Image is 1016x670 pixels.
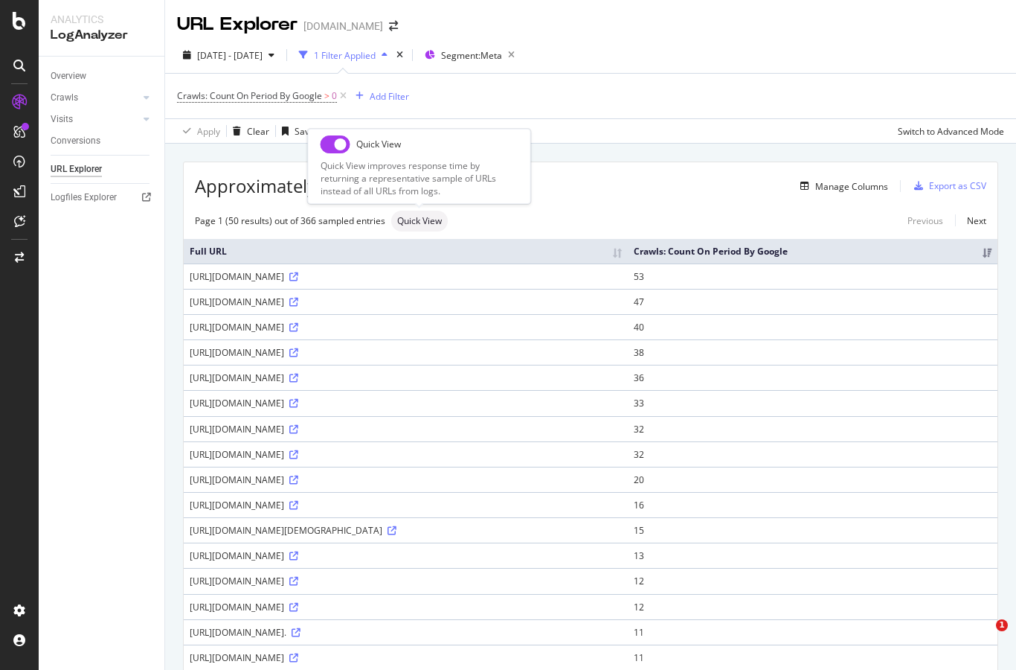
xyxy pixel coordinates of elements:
[51,68,154,84] a: Overview
[190,448,622,461] div: [URL][DOMAIN_NAME]
[898,125,1004,138] div: Switch to Advanced Mode
[391,211,448,232] div: neutral label
[51,68,86,84] div: Overview
[51,12,152,27] div: Analytics
[247,125,269,138] div: Clear
[276,119,315,143] button: Save
[190,423,622,435] div: [URL][DOMAIN_NAME]
[190,321,622,334] div: [URL][DOMAIN_NAME]
[955,210,986,232] a: Next
[393,48,406,63] div: times
[190,499,622,511] div: [URL][DOMAIN_NAME]
[190,651,622,664] div: [URL][DOMAIN_NAME]
[190,397,622,409] div: [URL][DOMAIN_NAME]
[51,190,117,205] div: Logfiles Explorer
[190,473,622,486] div: [URL][DOMAIN_NAME]
[51,112,139,127] a: Visits
[628,543,997,568] td: 13
[628,390,997,415] td: 33
[190,270,622,283] div: [URL][DOMAIN_NAME]
[314,49,376,62] div: 1 Filter Applied
[303,19,383,33] div: [DOMAIN_NAME]
[628,619,997,645] td: 11
[397,217,442,226] span: Quick View
[419,43,521,67] button: Segment:Meta
[628,467,997,492] td: 20
[195,173,469,199] span: Approximately 36.6K URLs found
[177,12,298,37] div: URL Explorer
[51,162,154,177] a: URL Explorer
[197,125,220,138] div: Apply
[929,179,986,192] div: Export as CSV
[51,27,152,44] div: LogAnalyzer
[892,119,1004,143] button: Switch to Advanced Mode
[908,174,986,198] button: Export as CSV
[356,138,401,150] div: Quick View
[628,594,997,619] td: 12
[965,619,1001,655] iframe: Intercom live chat
[441,49,502,62] span: Segment: Meta
[190,346,622,359] div: [URL][DOMAIN_NAME]
[51,162,102,177] div: URL Explorer
[51,90,78,106] div: Crawls
[628,264,997,289] td: 53
[190,524,622,537] div: [URL][DOMAIN_NAME][DEMOGRAPHIC_DATA]
[190,575,622,587] div: [URL][DOMAIN_NAME]
[996,619,1008,631] span: 1
[332,86,337,106] span: 0
[51,133,100,149] div: Conversions
[628,339,997,365] td: 38
[628,441,997,467] td: 32
[628,314,997,339] td: 40
[628,517,997,543] td: 15
[190,296,622,308] div: [URL][DOMAIN_NAME]
[184,239,628,264] th: Full URL: activate to sort column ascending
[190,371,622,384] div: [URL][DOMAIN_NAME]
[628,568,997,593] td: 12
[628,239,997,264] th: Crawls: Count On Period By Google: activate to sort column ascending
[324,89,329,102] span: >
[293,43,393,67] button: 1 Filter Applied
[177,119,220,143] button: Apply
[389,21,398,31] div: arrow-right-arrow-left
[197,49,263,62] span: [DATE] - [DATE]
[51,90,139,106] a: Crawls
[51,190,154,205] a: Logfiles Explorer
[370,90,409,103] div: Add Filter
[628,416,997,441] td: 32
[295,125,315,138] div: Save
[321,159,518,197] div: Quick View improves response time by returning a representative sample of URLs instead of all URL...
[177,89,322,102] span: Crawls: Count On Period By Google
[190,626,622,639] div: [URL][DOMAIN_NAME].
[190,549,622,562] div: [URL][DOMAIN_NAME]
[794,177,888,195] button: Manage Columns
[815,180,888,193] div: Manage Columns
[51,133,154,149] a: Conversions
[628,645,997,670] td: 11
[190,601,622,613] div: [URL][DOMAIN_NAME]
[195,214,385,227] div: Page 1 (50 results) out of 366 sampled entries
[51,112,73,127] div: Visits
[350,87,409,105] button: Add Filter
[628,365,997,390] td: 36
[628,289,997,314] td: 47
[227,119,269,143] button: Clear
[177,43,280,67] button: [DATE] - [DATE]
[628,492,997,517] td: 16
